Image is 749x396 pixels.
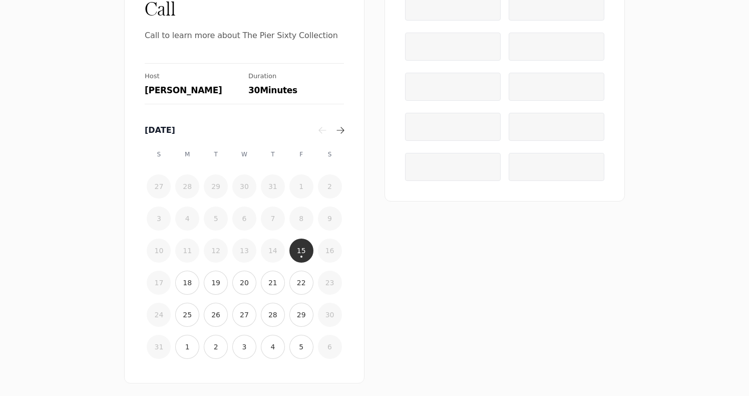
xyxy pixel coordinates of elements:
time: 22 [297,278,306,288]
time: 24 [155,310,164,320]
time: 3 [157,214,161,224]
button: 7 [261,207,285,231]
div: M [175,142,199,166]
button: 22 [289,271,313,295]
time: 2 [214,342,218,352]
time: 20 [240,278,249,288]
time: 16 [325,246,334,256]
button: 11 [175,239,199,263]
div: T [261,142,285,166]
time: 29 [211,181,220,191]
time: 10 [155,246,164,256]
button: 6 [318,335,342,359]
time: 31 [268,181,277,191]
div: T [204,142,228,166]
time: 7 [270,214,275,224]
time: 30 [325,310,334,320]
button: 19 [204,271,228,295]
time: 11 [183,246,192,256]
time: 2 [327,181,332,191]
button: 25 [175,303,199,327]
button: 12 [204,239,228,263]
button: 15 [289,239,313,263]
time: 27 [155,181,164,191]
button: 16 [318,239,342,263]
button: 4 [261,335,285,359]
time: 19 [211,278,220,288]
time: 13 [240,246,249,256]
time: 15 [297,246,306,256]
time: 5 [214,214,218,224]
button: 5 [289,335,313,359]
time: 23 [325,278,334,288]
time: 4 [185,214,190,224]
button: 27 [147,174,171,199]
time: 9 [327,214,332,224]
time: 18 [183,278,192,288]
button: 30 [318,303,342,327]
time: 25 [183,310,192,320]
time: 30 [240,181,249,191]
div: W [232,142,256,166]
div: [DATE] [145,124,315,136]
button: 21 [261,271,285,295]
time: 28 [183,181,192,191]
button: 31 [147,335,171,359]
button: 4 [175,207,199,231]
button: 29 [289,303,313,327]
button: 1 [289,174,313,199]
button: 26 [204,303,228,327]
button: 2 [318,174,342,199]
time: 8 [299,214,303,224]
div: Duration [248,72,344,81]
time: 6 [327,342,332,352]
button: 13 [232,239,256,263]
div: [PERSON_NAME] [145,85,240,96]
button: 3 [232,335,256,359]
div: S [147,142,171,166]
button: 18 [175,271,199,295]
time: 12 [211,246,220,256]
div: S [318,142,342,166]
time: 14 [268,246,277,256]
button: 27 [232,303,256,327]
time: 17 [155,278,164,288]
div: 30 Minutes [248,85,344,96]
div: Host [145,72,240,81]
button: 5 [204,207,228,231]
span: Call to learn more about The Pier Sixty Collection [145,29,344,43]
time: 29 [297,310,306,320]
button: 10 [147,239,171,263]
button: 3 [147,207,171,231]
div: F [289,142,313,166]
time: 26 [211,310,220,320]
time: 27 [240,310,249,320]
button: 8 [289,207,313,231]
button: 31 [261,174,285,199]
button: 28 [261,303,285,327]
button: 2 [204,335,228,359]
button: 24 [147,303,171,327]
button: 29 [204,174,228,199]
time: 3 [242,342,247,352]
time: 1 [299,181,303,191]
button: 20 [232,271,256,295]
time: 1 [185,342,190,352]
time: 21 [268,278,277,288]
time: 31 [155,342,164,352]
button: 14 [261,239,285,263]
time: 5 [299,342,303,352]
button: 28 [175,174,199,199]
time: 28 [268,310,277,320]
time: 6 [242,214,247,224]
button: 23 [318,271,342,295]
button: 30 [232,174,256,199]
button: 1 [175,335,199,359]
button: 9 [318,207,342,231]
button: 17 [147,271,171,295]
time: 4 [270,342,275,352]
button: 6 [232,207,256,231]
